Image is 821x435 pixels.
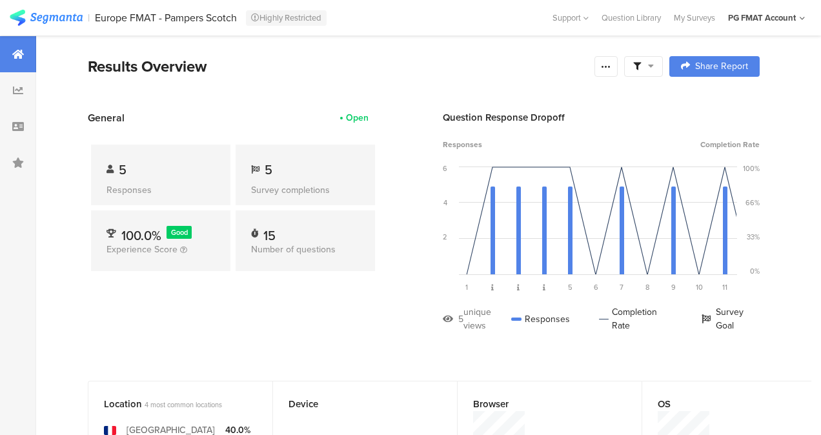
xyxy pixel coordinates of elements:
[10,10,83,26] img: segmanta logo
[463,305,511,332] div: unique views
[251,243,336,256] span: Number of questions
[121,226,161,245] span: 100.0%
[106,243,177,256] span: Experience Score
[465,282,468,292] span: 1
[645,282,649,292] span: 8
[251,183,360,197] div: Survey completions
[599,305,673,332] div: Completion Rate
[265,160,272,179] span: 5
[443,232,447,242] div: 2
[700,139,760,150] span: Completion Rate
[104,397,236,411] div: Location
[552,8,589,28] div: Support
[696,282,703,292] span: 10
[458,312,463,326] div: 5
[443,163,447,174] div: 6
[443,110,760,125] div: Question Response Dropoff
[346,111,369,125] div: Open
[511,305,570,332] div: Responses
[695,62,748,71] span: Share Report
[702,305,760,332] div: Survey Goal
[722,282,727,292] span: 11
[443,139,482,150] span: Responses
[750,266,760,276] div: 0%
[658,397,789,411] div: OS
[263,226,276,239] div: 15
[119,160,127,179] span: 5
[568,282,573,292] span: 5
[443,197,447,208] div: 4
[95,12,237,24] div: Europe FMAT - Pampers Scotch
[88,10,90,25] div: |
[88,55,588,78] div: Results Overview
[745,197,760,208] div: 66%
[595,12,667,24] a: Question Library
[289,397,420,411] div: Device
[473,397,605,411] div: Browser
[620,282,623,292] span: 7
[747,232,760,242] div: 33%
[106,183,215,197] div: Responses
[594,282,598,292] span: 6
[667,12,722,24] a: My Surveys
[671,282,676,292] span: 9
[728,12,796,24] div: PG FMAT Account
[88,110,125,125] span: General
[246,10,327,26] div: Highly Restricted
[145,400,222,410] span: 4 most common locations
[743,163,760,174] div: 100%
[171,227,188,238] span: Good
